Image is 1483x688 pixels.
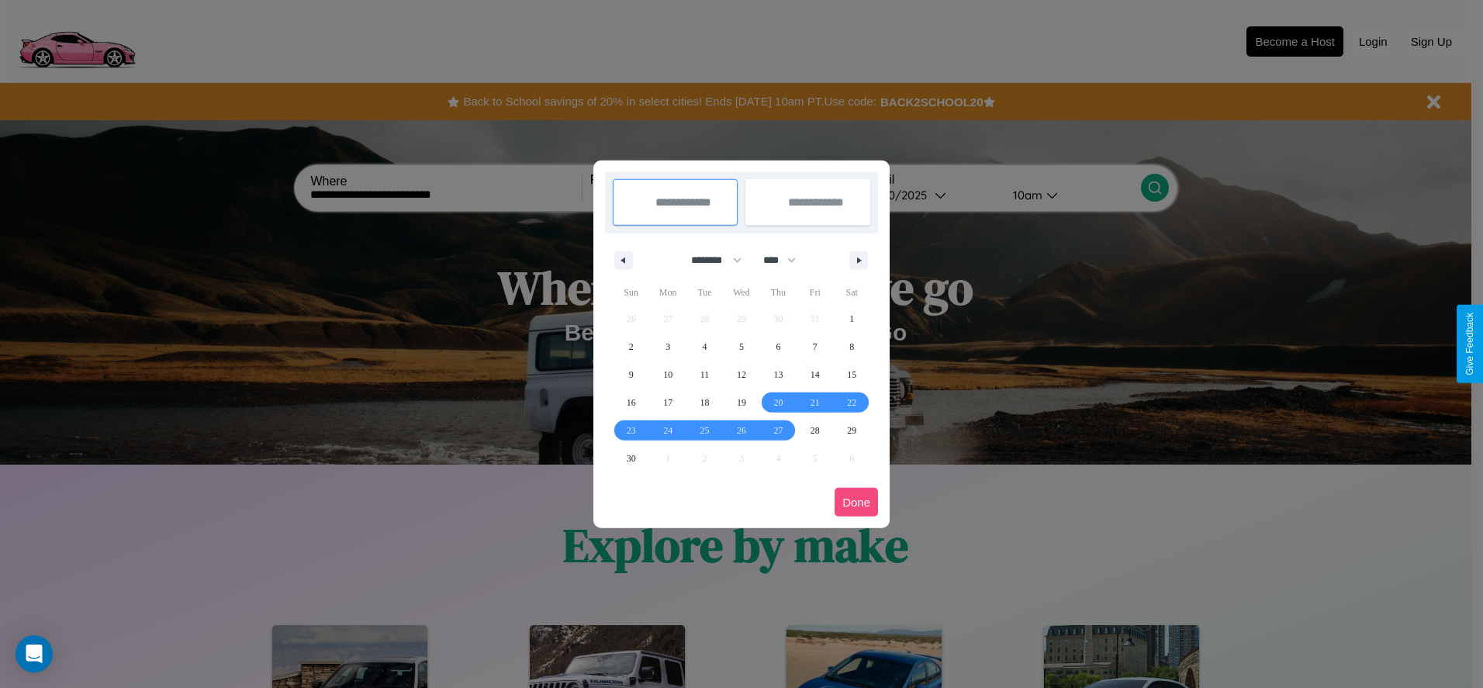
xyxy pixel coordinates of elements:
[613,333,649,361] button: 2
[723,280,759,305] span: Wed
[665,333,670,361] span: 3
[723,361,759,389] button: 12
[760,417,797,444] button: 27
[737,361,746,389] span: 12
[737,417,746,444] span: 26
[773,389,783,417] span: 20
[760,361,797,389] button: 13
[649,280,686,305] span: Mon
[700,389,710,417] span: 18
[700,417,710,444] span: 25
[849,333,854,361] span: 8
[649,333,686,361] button: 3
[797,389,833,417] button: 21
[613,361,649,389] button: 9
[649,361,686,389] button: 10
[797,333,833,361] button: 7
[737,389,746,417] span: 19
[723,417,759,444] button: 26
[663,361,672,389] span: 10
[834,361,870,389] button: 15
[613,280,649,305] span: Sun
[739,333,744,361] span: 5
[686,333,723,361] button: 4
[797,280,833,305] span: Fri
[686,389,723,417] button: 18
[627,444,636,472] span: 30
[686,417,723,444] button: 25
[811,361,820,389] span: 14
[847,417,856,444] span: 29
[649,417,686,444] button: 24
[773,417,783,444] span: 27
[834,417,870,444] button: 29
[613,444,649,472] button: 30
[723,333,759,361] button: 5
[613,417,649,444] button: 23
[629,361,634,389] span: 9
[703,333,707,361] span: 4
[629,333,634,361] span: 2
[834,333,870,361] button: 8
[16,635,53,672] div: Open Intercom Messenger
[686,361,723,389] button: 11
[773,361,783,389] span: 13
[811,417,820,444] span: 28
[847,389,856,417] span: 22
[760,280,797,305] span: Thu
[1464,313,1475,375] div: Give Feedback
[797,417,833,444] button: 28
[834,280,870,305] span: Sat
[813,333,818,361] span: 7
[723,389,759,417] button: 19
[797,361,833,389] button: 14
[760,333,797,361] button: 6
[776,333,780,361] span: 6
[627,389,636,417] span: 16
[847,361,856,389] span: 15
[686,280,723,305] span: Tue
[627,417,636,444] span: 23
[811,389,820,417] span: 21
[760,389,797,417] button: 20
[649,389,686,417] button: 17
[835,488,878,517] button: Done
[663,389,672,417] span: 17
[663,417,672,444] span: 24
[700,361,710,389] span: 11
[834,389,870,417] button: 22
[834,305,870,333] button: 1
[849,305,854,333] span: 1
[613,389,649,417] button: 16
